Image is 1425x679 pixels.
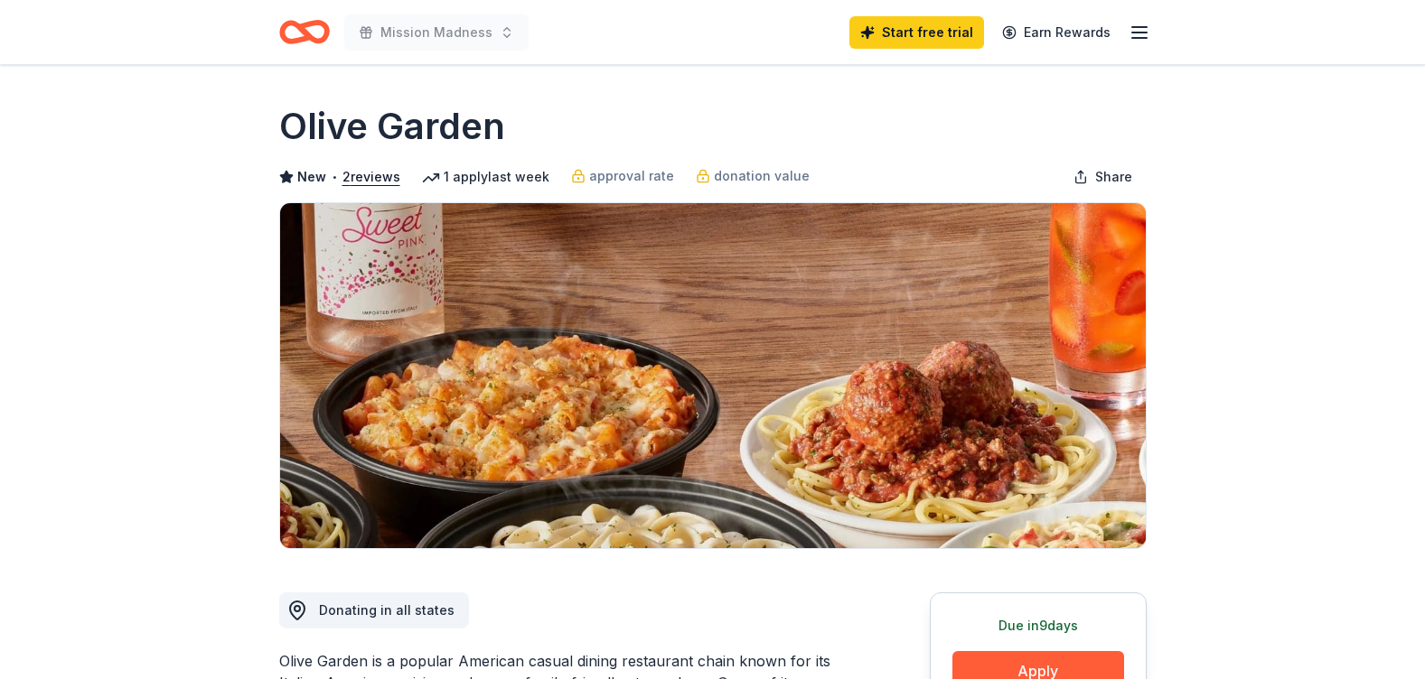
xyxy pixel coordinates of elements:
h1: Olive Garden [279,101,505,152]
div: Due in 9 days [952,615,1124,637]
img: Image for Olive Garden [280,203,1146,548]
span: donation value [714,165,810,187]
button: Share [1059,159,1147,195]
a: Earn Rewards [991,16,1121,49]
span: Share [1095,166,1132,188]
a: Home [279,11,330,53]
button: 2reviews [342,166,400,188]
span: approval rate [589,165,674,187]
button: Mission Madness [344,14,529,51]
a: donation value [696,165,810,187]
span: Donating in all states [319,602,455,618]
span: Mission Madness [380,22,492,43]
a: approval rate [571,165,674,187]
div: 1 apply last week [422,166,549,188]
span: • [331,170,337,184]
a: Start free trial [849,16,984,49]
span: New [297,166,326,188]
